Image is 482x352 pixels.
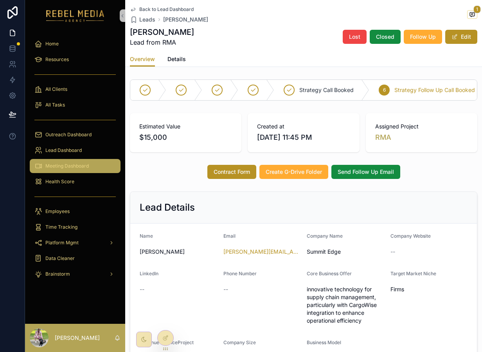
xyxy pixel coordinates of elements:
span: Company Size [223,339,256,345]
a: Platform Mgmt [30,236,120,250]
span: Resources [45,56,69,63]
span: Lost [349,33,360,41]
button: 1 [467,10,477,20]
span: $15,000 [139,132,232,143]
span: Contract Form [214,168,250,176]
span: Lead from RMA [130,38,194,47]
span: Platform Mgmt [45,240,79,246]
h1: [PERSON_NAME] [130,27,194,38]
span: -- [223,285,228,293]
a: Leads [130,16,155,23]
span: Assigned Project [375,123,468,130]
button: Closed [370,30,401,44]
span: LinkedIn [140,271,158,276]
span: [PERSON_NAME] [140,248,217,256]
span: Create G-Drive Folder [266,168,322,176]
a: Time Tracking [30,220,120,234]
a: [PERSON_NAME] [163,16,208,23]
span: -- [390,248,395,256]
span: Overview [130,55,155,63]
span: Employees [45,208,70,215]
span: Follow Up [410,33,436,41]
a: Overview [130,52,155,67]
a: Brainstorm [30,267,120,281]
button: Follow Up [404,30,442,44]
a: Outreach Dashboard [30,128,120,142]
span: Leads [139,16,155,23]
button: Create G-Drive Folder [259,165,328,179]
span: Details [167,55,186,63]
h2: Lead Details [140,201,195,214]
span: -- [140,285,144,293]
a: Back to Lead Dashboard [130,6,194,13]
span: Lead Dashboard [45,147,82,153]
a: All Clients [30,82,120,96]
span: Time Tracking [45,224,77,230]
a: Data Cleaner [30,251,120,265]
span: Company Website [390,233,431,239]
span: All Tasks [45,102,65,108]
a: All Tasks [30,98,120,112]
span: Business Model [307,339,341,345]
span: Closed [376,33,394,41]
span: Phone Number [223,271,257,276]
img: App logo [46,9,104,22]
span: 6 [383,87,386,93]
a: Details [167,52,186,68]
button: Edit [445,30,477,44]
a: Resources [30,52,120,67]
span: Target Market Niche [390,271,436,276]
div: scrollable content [25,31,125,291]
span: Send Follow Up Email [338,168,394,176]
span: Meeting Dashboard [45,163,89,169]
button: Lost [343,30,367,44]
span: Strategy Call Booked [299,86,354,94]
span: Back to Lead Dashboard [139,6,194,13]
span: Health Score [45,179,74,185]
a: Lead Dashboard [30,143,120,157]
button: Contract Form [207,165,256,179]
span: Email [223,233,236,239]
span: All Clients [45,86,67,92]
span: 1 [473,5,481,13]
span: Brainstorm [45,271,70,277]
span: Strategy Follow Up Call Booked [394,86,475,94]
a: Health Score [30,175,120,189]
span: Outreach Dashboard [45,132,92,138]
a: Home [30,37,120,51]
span: Summit Edge [307,248,384,256]
a: Employees [30,204,120,218]
a: RMA [375,132,391,143]
p: [PERSON_NAME] [55,334,100,342]
span: Estimated Value [139,123,232,130]
span: Company Name [307,233,343,239]
span: Core Business Offer [307,271,352,276]
span: Data Cleaner [45,255,75,262]
span: innovative technology for supply chain management, particularly with CargoWise integration to enh... [307,285,384,325]
span: Name [140,233,153,239]
button: Send Follow Up Email [331,165,400,179]
span: [DATE] 11:45 PM [257,132,350,143]
span: Firms [390,285,468,293]
span: Home [45,41,59,47]
a: [PERSON_NAME][EMAIL_ADDRESS][PERSON_NAME][DOMAIN_NAME] [223,248,301,256]
span: Created at [257,123,350,130]
a: Meeting Dashboard [30,159,120,173]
